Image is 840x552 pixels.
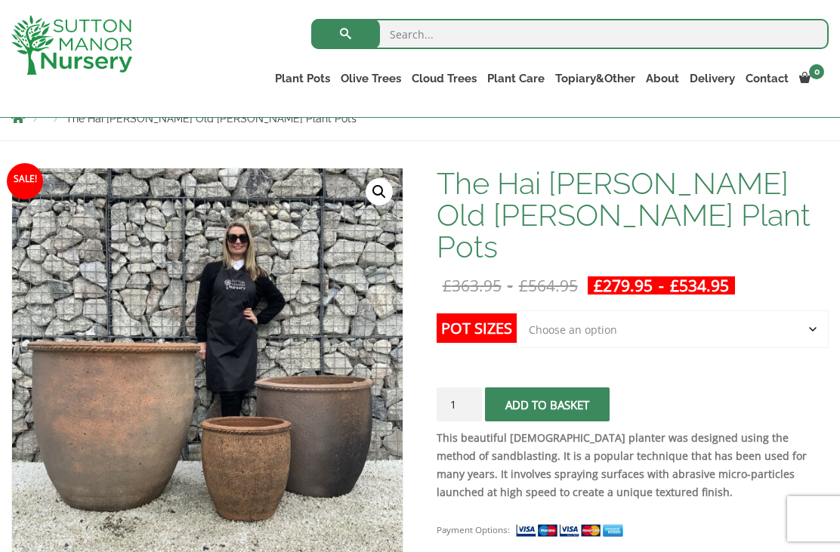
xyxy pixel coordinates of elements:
a: About [641,68,684,89]
del: - [437,276,584,295]
strong: This beautiful [DEMOGRAPHIC_DATA] planter was designed using the method of sandblasting. It is a ... [437,430,807,499]
img: payment supported [515,523,628,538]
a: View full-screen image gallery [366,178,393,205]
img: logo [11,15,132,75]
a: Olive Trees [335,68,406,89]
span: £ [594,275,603,296]
a: 0 [794,68,829,89]
a: Plant Care [482,68,550,89]
a: Topiary&Other [550,68,641,89]
a: Contact [740,68,794,89]
span: £ [670,275,679,296]
a: Cloud Trees [406,68,482,89]
a: Delivery [684,68,740,89]
bdi: 279.95 [594,275,653,296]
h1: The Hai [PERSON_NAME] Old [PERSON_NAME] Plant Pots [437,168,829,263]
input: Product quantity [437,387,482,421]
span: £ [443,275,452,296]
small: Payment Options: [437,524,510,535]
a: Plant Pots [270,68,335,89]
span: The Hai [PERSON_NAME] Old [PERSON_NAME] Plant Pots [66,113,357,125]
span: Sale! [7,163,43,199]
button: Add to basket [485,387,610,421]
label: Pot Sizes [437,313,517,343]
ins: - [588,276,735,295]
nav: Breadcrumbs [11,112,829,124]
input: Search... [311,19,829,49]
bdi: 363.95 [443,275,502,296]
bdi: 534.95 [670,275,729,296]
span: £ [519,275,528,296]
bdi: 564.95 [519,275,578,296]
span: 0 [809,64,824,79]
